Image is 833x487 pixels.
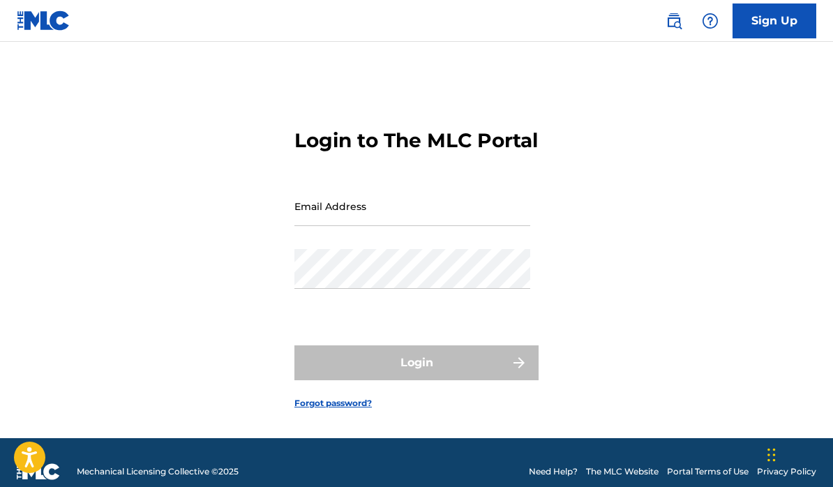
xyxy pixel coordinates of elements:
a: Need Help? [529,465,578,478]
a: Forgot password? [294,397,372,410]
a: The MLC Website [586,465,659,478]
div: Drag [767,434,776,476]
a: Privacy Policy [757,465,816,478]
img: MLC Logo [17,10,70,31]
img: search [666,13,682,29]
div: Help [696,7,724,35]
span: Mechanical Licensing Collective © 2025 [77,465,239,478]
a: Portal Terms of Use [667,465,749,478]
a: Sign Up [733,3,816,38]
a: Public Search [660,7,688,35]
img: help [702,13,719,29]
h3: Login to The MLC Portal [294,128,538,153]
img: logo [17,463,60,480]
iframe: Chat Widget [763,420,833,487]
